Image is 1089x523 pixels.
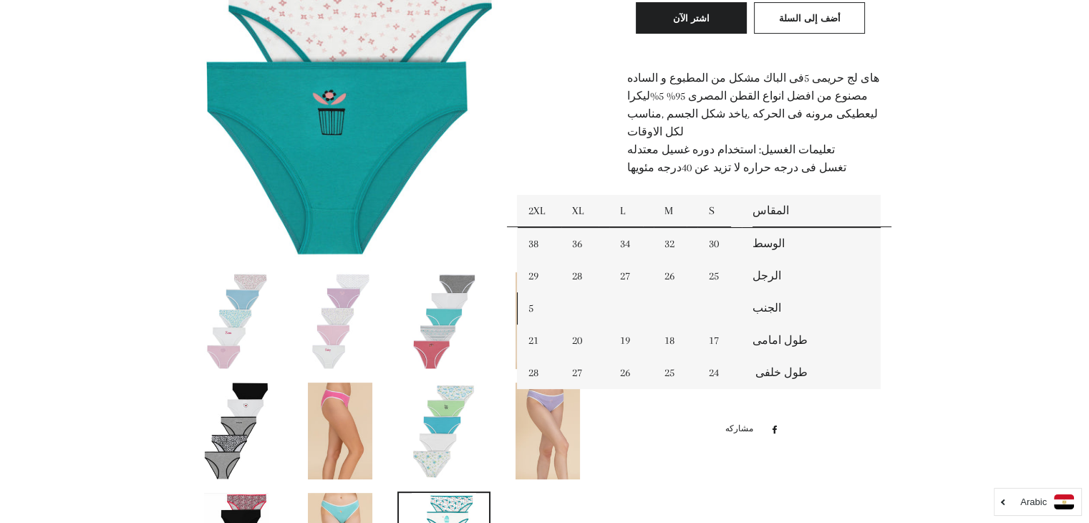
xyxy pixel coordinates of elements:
a: Arabic [1002,494,1074,509]
img: تحميل الصورة في عارض المعرض ، هاى لج شارمين 5 فى الباك [204,383,268,479]
td: 29 [518,260,561,292]
img: تحميل الصورة في عارض المعرض ، هاى لج شارمين 5 فى الباك [516,383,580,479]
td: XL [561,195,609,228]
button: أضف إلى السلة [754,2,865,34]
td: 27 [561,357,609,389]
img: تحميل الصورة في عارض المعرض ، هاى لج شارمين 5 فى الباك [308,383,372,479]
td: طول امامى [742,325,881,357]
button: اشتر الآن [636,2,747,34]
td: 34 [609,228,654,261]
td: 25 [697,260,741,292]
td: 24 [697,357,741,389]
td: 27 [609,260,654,292]
td: S [697,195,741,228]
img: تحميل الصورة في عارض المعرض ، هاى لج شارمين 5 فى الباك [308,272,372,369]
td: 19 [609,325,654,357]
td: 26 [609,357,654,389]
td: الجنب [742,292,881,325]
img: تحميل الصورة في عارض المعرض ، هاى لج شارمين 5 فى الباك [516,272,580,369]
img: تحميل الصورة في عارض المعرض ، هاى لج شارمين 5 فى الباك [412,272,476,369]
td: 18 [654,325,697,357]
td: 21 [518,325,561,357]
p: هاى لج حريمى 5فى الباك مشكل من المطبوع و الساده مصنوع من افضل انواع القطن المصرى 95% 5%ليكرا ليعط... [626,69,881,177]
td: 28 [518,357,561,389]
td: الرجل [742,260,881,292]
td: 26 [654,260,697,292]
span: مشاركه [725,421,760,437]
td: 25 [654,357,697,389]
td: 20 [561,325,609,357]
i: Arabic [1020,497,1047,507]
td: الوسط [742,228,881,261]
td: 36 [561,228,609,261]
td: 30 [697,228,741,261]
img: تحميل الصورة في عارض المعرض ، هاى لج شارمين 5 فى الباك [412,383,476,479]
td: M [654,195,697,228]
td: المقاس [742,195,881,228]
td: 32 [654,228,697,261]
img: تحميل الصورة في عارض المعرض ، هاى لج شارمين 5 فى الباك [204,272,268,369]
td: L [609,195,654,228]
td: 28 [561,260,609,292]
td: 38 [518,228,561,261]
td: 2XL [518,195,561,228]
span: أضف إلى السلة [778,12,840,24]
td: 17 [697,325,741,357]
td: 5 [518,292,742,325]
td: طول خلفى [742,357,881,389]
